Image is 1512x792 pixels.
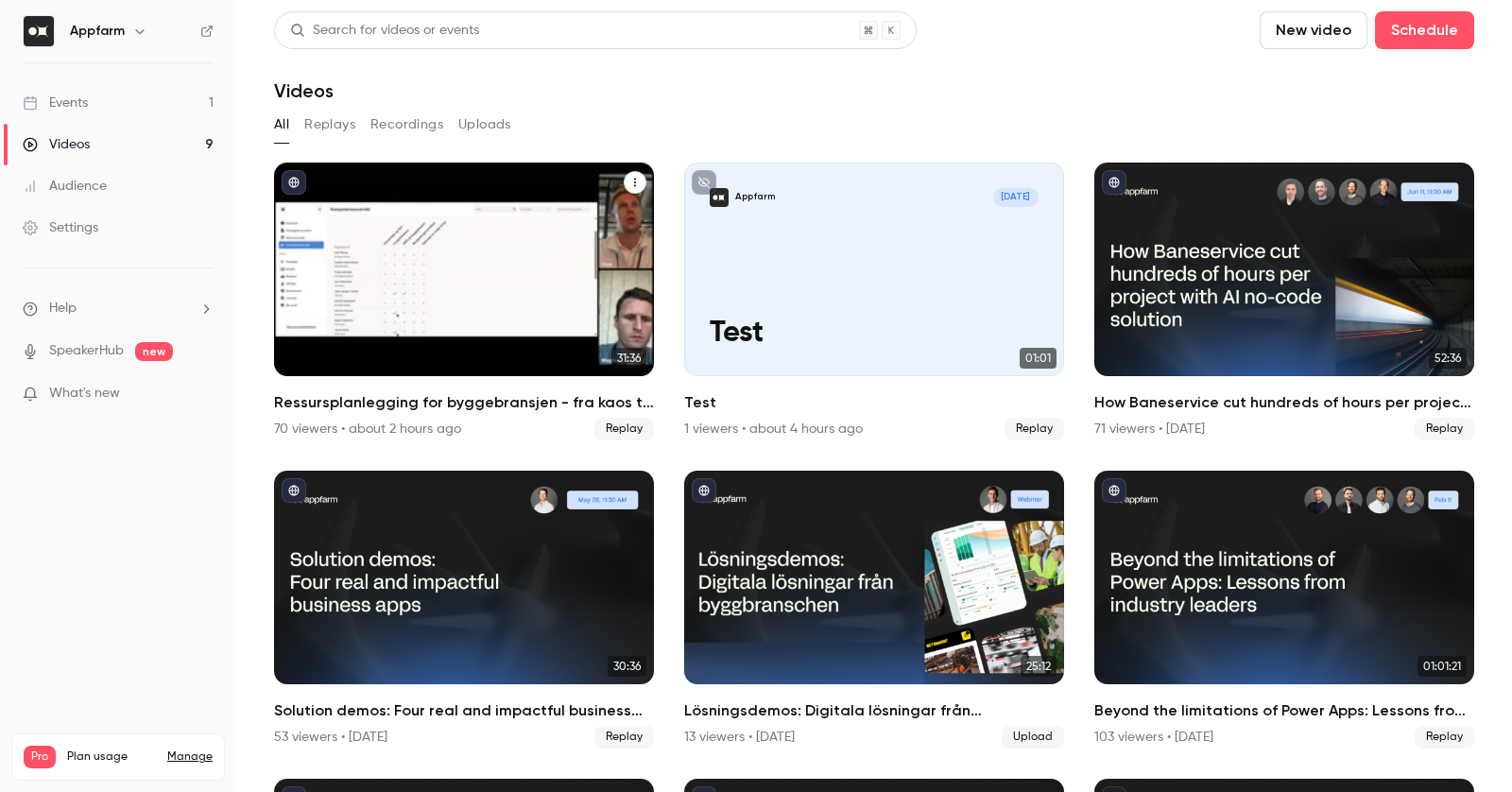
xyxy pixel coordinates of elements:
[1094,471,1474,749] a: 01:01:21Beyond the limitations of Power Apps: Lessons from industry leaders103 viewers • [DATE]Re...
[167,749,213,765] a: Manage
[458,110,511,140] button: Uploads
[684,471,1064,749] li: Lösningsdemos: Digitala lösningar från byggbranschen
[608,656,646,677] span: 30:36
[274,11,1474,781] section: Videos
[684,391,1064,414] h2: Test
[684,420,863,439] div: 1 viewers • about 4 hours ago
[274,471,654,749] li: Solution demos: Four real and impactful business apps
[1094,163,1474,440] li: How Baneservice cut hundreds of hours per project with AI no-code solution
[611,348,646,369] span: 31:36
[1005,418,1064,440] span: Replay
[135,342,173,361] span: new
[304,110,355,140] button: Replays
[692,478,716,503] button: published
[274,163,654,440] li: Ressursplanlegging for byggebransjen - fra kaos til kontroll på rekordtid
[684,163,1064,440] a: TestAppfarm[DATE]Test01:01Test1 viewers • about 4 hours agoReplay
[1417,656,1467,677] span: 01:01:21
[735,191,775,204] p: Appfarm
[23,135,90,154] div: Videos
[1002,726,1064,749] span: Upload
[692,170,716,195] button: unpublished
[282,478,306,503] button: published
[274,391,654,414] h2: Ressursplanlegging for byggebransjen - fra kaos til kontroll på rekordtid
[370,110,443,140] button: Recordings
[710,317,1039,351] p: Test
[594,418,654,440] span: Replay
[1415,726,1474,749] span: Replay
[70,22,125,41] h6: Appfarm
[993,188,1039,207] span: [DATE]
[67,749,156,765] span: Plan usage
[710,188,729,207] img: Test
[23,218,98,237] div: Settings
[1021,656,1057,677] span: 25:12
[49,299,77,319] span: Help
[290,21,479,41] div: Search for videos or events
[274,471,654,749] a: 30:36Solution demos: Four real and impactful business apps53 viewers • [DATE]Replay
[1020,348,1057,369] span: 01:01
[594,726,654,749] span: Replay
[684,699,1064,722] h2: Lösningsdemos: Digitala lösningar från byggbranschen
[1094,728,1213,747] div: 103 viewers • [DATE]
[24,746,56,768] span: Pro
[1429,348,1467,369] span: 52:36
[684,163,1064,440] li: Test
[684,728,795,747] div: 13 viewers • [DATE]
[684,471,1064,749] a: 25:12Lösningsdemos: Digitala lösningar från byggbranschen13 viewers • [DATE]Upload
[282,170,306,195] button: published
[274,728,387,747] div: 53 viewers • [DATE]
[274,163,654,440] a: 31:36Ressursplanlegging for byggebransjen - fra kaos til kontroll på rekordtid70 viewers • about ...
[1375,11,1474,49] button: Schedule
[1415,418,1474,440] span: Replay
[1102,478,1126,503] button: published
[274,420,461,439] div: 70 viewers • about 2 hours ago
[24,16,54,46] img: Appfarm
[1094,471,1474,749] li: Beyond the limitations of Power Apps: Lessons from industry leaders
[274,79,334,102] h1: Videos
[23,94,88,112] div: Events
[23,177,107,196] div: Audience
[1094,163,1474,440] a: 52:36How Baneservice cut hundreds of hours per project with AI no-code solution71 viewers • [DATE...
[274,110,289,140] button: All
[1094,420,1205,439] div: 71 viewers • [DATE]
[49,384,120,404] span: What's new
[274,699,654,722] h2: Solution demos: Four real and impactful business apps
[1094,699,1474,722] h2: Beyond the limitations of Power Apps: Lessons from industry leaders
[1260,11,1367,49] button: New video
[23,299,214,319] li: help-dropdown-opener
[1094,391,1474,414] h2: How Baneservice cut hundreds of hours per project with AI no-code solution
[1102,170,1126,195] button: published
[49,341,124,361] a: SpeakerHub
